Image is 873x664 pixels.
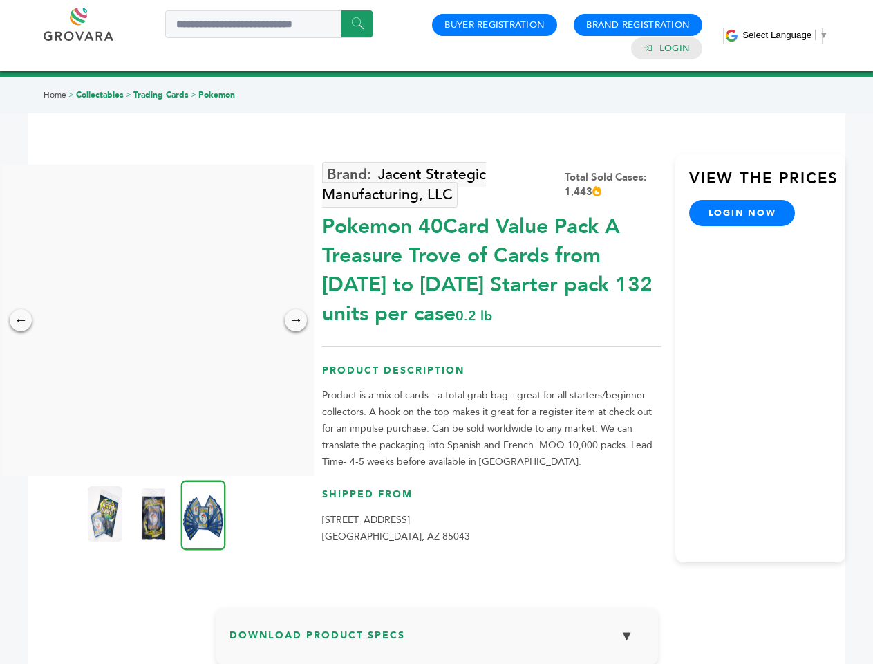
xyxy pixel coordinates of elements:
[444,19,545,31] a: Buyer Registration
[565,170,661,199] div: Total Sold Cases: 1,443
[322,488,661,512] h3: Shipped From
[322,364,661,388] h3: Product Description
[610,621,644,651] button: ▼
[126,89,131,100] span: >
[689,200,796,226] a: login now
[456,306,492,325] span: 0.2 lb
[322,205,661,329] div: Pokemon 40Card Value Pack A Treasure Trove of Cards from [DATE] to [DATE] Starter pack 132 units ...
[133,89,189,100] a: Trading Cards
[659,42,690,55] a: Login
[88,486,122,542] img: Pokemon 40-Card Value Pack – A Treasure Trove of Cards from 1996 to 2024 - Starter pack! 132 unit...
[229,621,644,661] h3: Download Product Specs
[689,168,845,200] h3: View the Prices
[586,19,690,31] a: Brand Registration
[136,486,171,542] img: Pokemon 40-Card Value Pack – A Treasure Trove of Cards from 1996 to 2024 - Starter pack! 132 unit...
[742,30,828,40] a: Select Language​
[181,480,226,550] img: Pokemon 40-Card Value Pack – A Treasure Trove of Cards from 1996 to 2024 - Starter pack! 132 unit...
[165,10,373,38] input: Search a product or brand...
[819,30,828,40] span: ▼
[44,89,66,100] a: Home
[322,512,661,545] p: [STREET_ADDRESS] [GEOGRAPHIC_DATA], AZ 85043
[285,309,307,331] div: →
[191,89,196,100] span: >
[10,309,32,331] div: ←
[322,387,661,470] p: Product is a mix of cards - a total grab bag - great for all starters/beginner collectors. A hook...
[198,89,235,100] a: Pokemon
[68,89,74,100] span: >
[815,30,816,40] span: ​
[322,162,486,207] a: Jacent Strategic Manufacturing, LLC
[742,30,811,40] span: Select Language
[76,89,124,100] a: Collectables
